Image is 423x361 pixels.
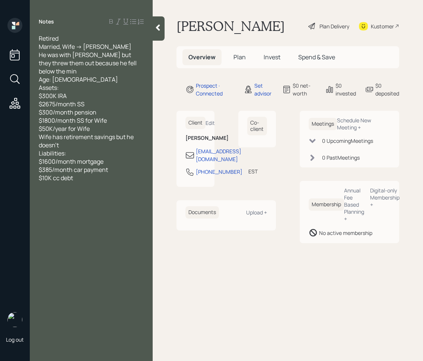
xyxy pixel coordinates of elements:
[39,125,90,133] span: $50K/year for Wife
[322,154,360,161] div: 0 Past Meeting s
[344,187,364,222] div: Annual Fee Based Planning +
[298,53,335,61] span: Spend & Save
[39,92,67,100] span: $300K IRA
[254,82,274,97] div: Set advisor
[196,82,235,97] div: Prospect · Connected
[337,117,390,131] div: Schedule New Meeting +
[322,137,373,145] div: 0 Upcoming Meeting s
[371,22,394,30] div: Kustomer
[309,118,337,130] h6: Meetings
[247,117,267,135] h6: Co-client
[39,100,85,108] span: $2675/month SS
[39,166,108,174] span: $385/month car payment
[39,149,66,157] span: Liabilities:
[206,119,215,126] div: Edit
[185,206,219,219] h6: Documents
[39,174,73,182] span: $10K cc debt
[185,135,206,141] h6: [PERSON_NAME]
[246,209,267,216] div: Upload +
[39,108,96,116] span: $300/month pension
[39,116,107,125] span: $1800/month SS for Wife
[39,18,54,25] label: Notes
[335,82,356,97] div: $0 invested
[188,53,216,61] span: Overview
[176,18,285,34] h1: [PERSON_NAME]
[233,53,246,61] span: Plan
[185,117,206,129] h6: Client
[309,198,344,211] h6: Membership
[39,43,131,51] span: Married, Wife -> [PERSON_NAME]
[6,336,24,343] div: Log out
[370,187,400,208] div: Digital-only Membership +
[196,147,241,163] div: [EMAIL_ADDRESS][DOMAIN_NAME]
[39,34,58,43] span: Retired
[39,84,59,92] span: Assets:
[39,51,138,75] span: He was with [PERSON_NAME] but they threw them out because he fell below the min
[7,312,22,327] img: retirable_logo.png
[264,53,280,61] span: Invest
[196,168,242,176] div: [PHONE_NUMBER]
[39,75,118,84] span: Age: [DEMOGRAPHIC_DATA]
[375,82,399,97] div: $0 deposited
[293,82,316,97] div: $0 net-worth
[319,229,372,237] div: No active membership
[39,133,135,149] span: Wife has retirement savings but he doesn't
[39,157,104,166] span: $1600/month mortgage
[319,22,349,30] div: Plan Delivery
